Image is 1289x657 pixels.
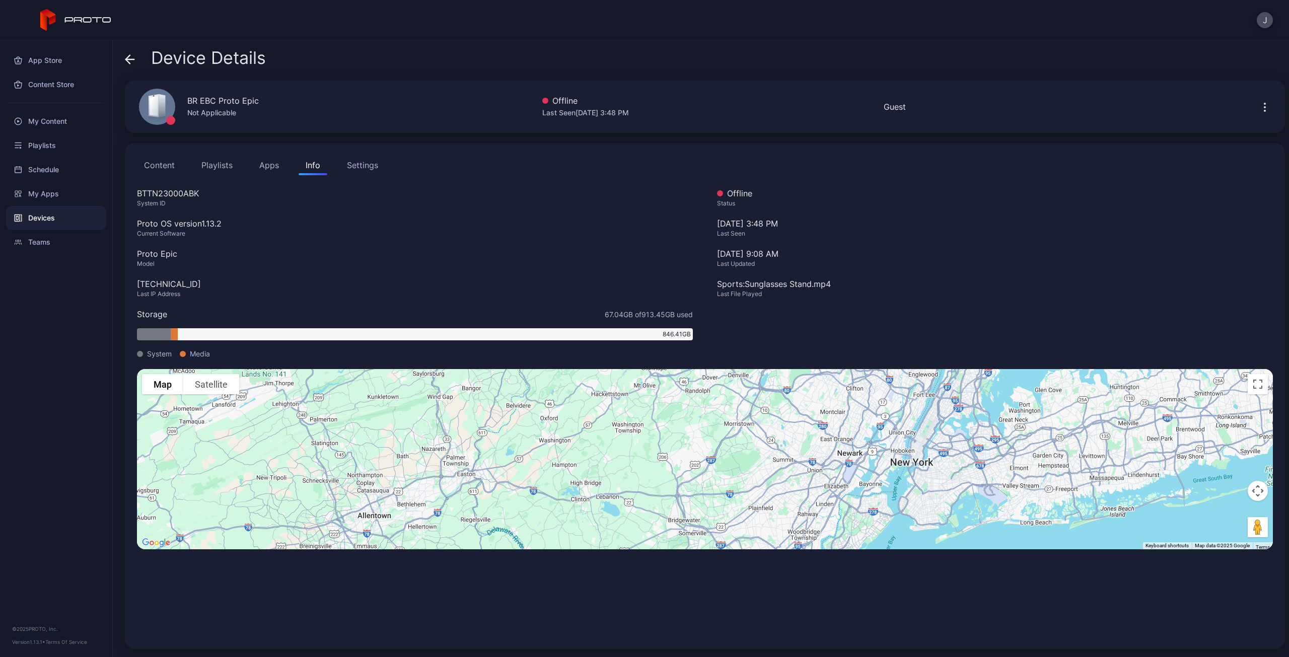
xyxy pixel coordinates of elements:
[252,155,286,175] button: Apps
[137,308,167,320] div: Storage
[717,248,1273,260] div: [DATE] 9:08 AM
[137,278,693,290] div: [TECHNICAL_ID]
[717,217,1273,248] div: [DATE] 3:48 PM
[717,260,1273,268] div: Last Updated
[717,230,1273,238] div: Last Seen
[6,72,106,97] a: Content Store
[1195,543,1250,548] span: Map data ©2025 Google
[194,155,240,175] button: Playlists
[717,290,1273,298] div: Last File Played
[340,155,385,175] button: Settings
[663,330,691,339] span: 846.41 GB
[306,159,320,171] div: Info
[1248,517,1268,537] button: Drag Pegman onto the map to open Street View
[137,217,693,230] div: Proto OS version 1.13.2
[137,260,693,268] div: Model
[542,107,629,119] div: Last Seen [DATE] 3:48 PM
[717,187,1273,199] div: Offline
[139,536,173,549] img: Google
[190,348,210,359] span: Media
[137,199,693,207] div: System ID
[1145,542,1189,549] button: Keyboard shortcuts
[6,206,106,230] a: Devices
[1248,481,1268,501] button: Map camera controls
[137,248,693,260] div: Proto Epic
[542,95,629,107] div: Offline
[183,374,239,394] button: Show satellite imagery
[45,639,87,645] a: Terms Of Service
[1248,374,1268,394] button: Toggle fullscreen view
[605,309,693,320] span: 67.04 GB of 913.45 GB used
[142,374,183,394] button: Show street map
[137,155,182,175] button: Content
[139,536,173,549] a: Open this area in Google Maps (opens a new window)
[884,101,906,113] div: Guest
[6,182,106,206] a: My Apps
[1256,544,1270,550] a: Terms (opens in new tab)
[717,278,1273,290] div: Sports: Sunglasses Stand.mp4
[187,107,259,119] div: Not Applicable
[1257,12,1273,28] button: J
[6,230,106,254] a: Teams
[717,199,1273,207] div: Status
[137,290,693,298] div: Last IP Address
[6,158,106,182] a: Schedule
[137,230,693,238] div: Current Software
[137,187,693,199] div: BTTN23000ABK
[6,109,106,133] a: My Content
[6,48,106,72] a: App Store
[12,625,100,633] div: © 2025 PROTO, Inc.
[299,155,327,175] button: Info
[347,159,378,171] div: Settings
[187,95,259,107] div: BR EBC Proto Epic
[147,348,172,359] span: System
[6,133,106,158] a: Playlists
[12,639,45,645] span: Version 1.13.1 •
[151,48,266,67] span: Device Details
